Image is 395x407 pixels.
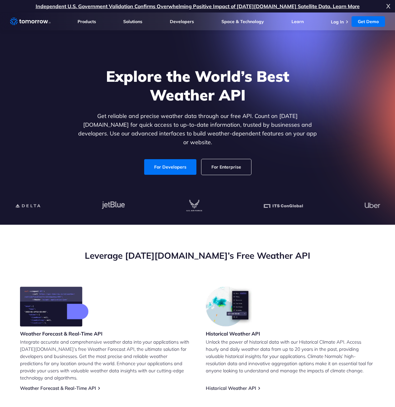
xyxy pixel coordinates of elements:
h3: Weather Forecast & Real-Time API [20,330,103,337]
a: Developers [170,19,194,24]
p: Get reliable and precise weather data through our free API. Count on [DATE][DOMAIN_NAME] for quic... [77,112,318,147]
a: Learn [291,19,304,24]
a: Products [78,19,96,24]
a: Space & Technology [221,19,264,24]
h2: Leverage [DATE][DOMAIN_NAME]’s Free Weather API [20,250,375,262]
a: Log In [331,19,344,25]
a: Home link [10,17,51,26]
h1: Explore the World’s Best Weather API [77,67,318,104]
a: Get Demo [352,16,385,27]
a: Historical Weather API [206,385,256,391]
a: For Developers [144,159,196,175]
h3: Historical Weather API [206,330,260,337]
a: Independent U.S. Government Validation Confirms Overwhelming Positive Impact of [DATE][DOMAIN_NAM... [36,3,360,9]
p: Integrate accurate and comprehensive weather data into your applications with [DATE][DOMAIN_NAME]... [20,338,190,381]
p: Unlock the power of historical data with our Historical Climate API. Access hourly and daily weat... [206,338,375,374]
a: Weather Forecast & Real-Time API [20,385,96,391]
a: For Enterprise [201,159,251,175]
a: Solutions [123,19,142,24]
